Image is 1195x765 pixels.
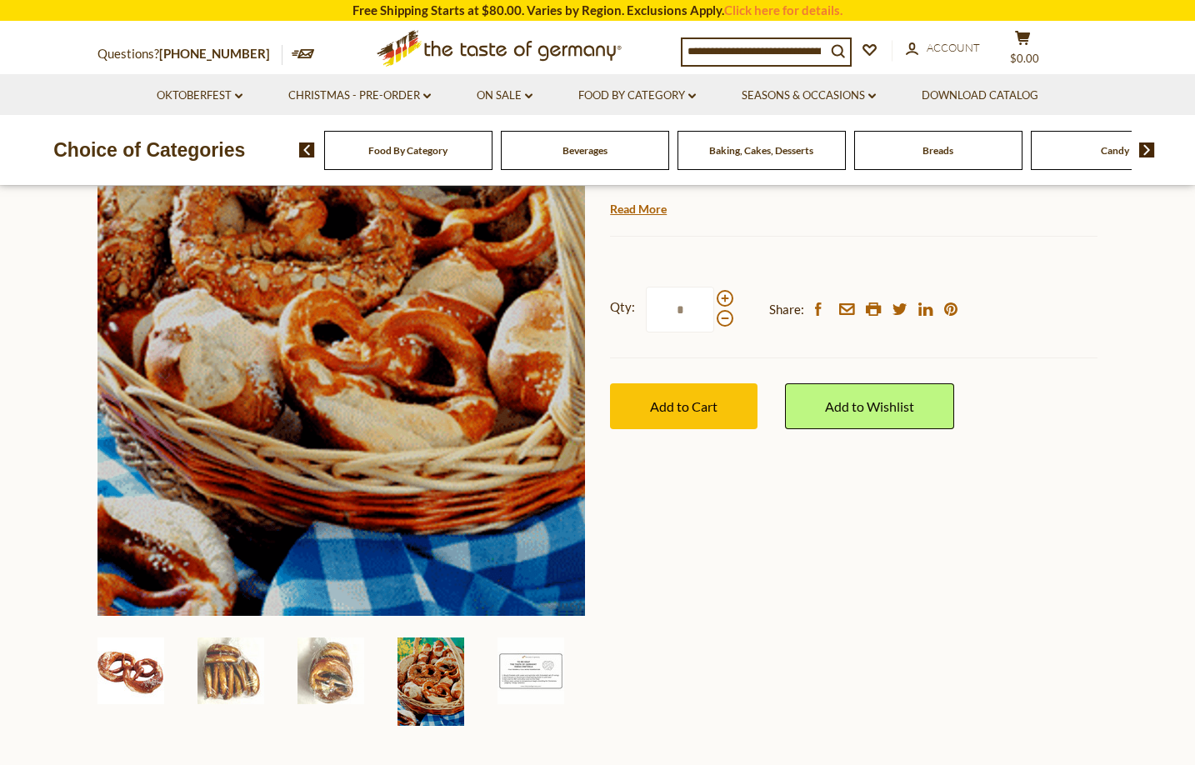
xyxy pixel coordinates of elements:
[922,87,1038,105] a: Download Catalog
[157,87,242,105] a: Oktoberfest
[297,637,364,704] img: The Taste of Germany Bavarian Soft Pretzels, 4oz., 10 pc., handmade and frozen
[906,39,980,57] a: Account
[397,637,464,726] img: Handmade Fresh Bavarian Beer Garden Pretzels
[97,637,164,704] img: The Taste of Germany Bavarian Soft Pretzels, 4oz., 10 pc., handmade and frozen
[1139,142,1155,157] img: next arrow
[497,637,564,704] img: The Taste of Germany Bavarian Soft Pretzels, 4oz., 10 pc., handmade and frozen
[922,144,953,157] a: Breads
[709,144,813,157] a: Baking, Cakes, Desserts
[1101,144,1129,157] a: Candy
[477,87,532,105] a: On Sale
[97,43,282,65] p: Questions?
[927,41,980,54] span: Account
[159,46,270,61] a: [PHONE_NUMBER]
[299,142,315,157] img: previous arrow
[610,297,635,317] strong: Qty:
[562,144,607,157] a: Beverages
[288,87,431,105] a: Christmas - PRE-ORDER
[610,201,667,217] a: Read More
[742,87,876,105] a: Seasons & Occasions
[1010,52,1039,65] span: $0.00
[646,287,714,332] input: Qty:
[650,398,717,414] span: Add to Cart
[724,2,842,17] a: Click here for details.
[368,144,447,157] a: Food By Category
[769,299,804,320] span: Share:
[626,195,1097,216] li: We will ship this product in heat-protective packaging and ice.
[785,383,954,429] a: Add to Wishlist
[197,637,264,704] img: The Taste of Germany Bavarian Soft Pretzels, 4oz., 10 pc., handmade and frozen
[610,383,757,429] button: Add to Cart
[997,30,1047,72] button: $0.00
[578,87,696,105] a: Food By Category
